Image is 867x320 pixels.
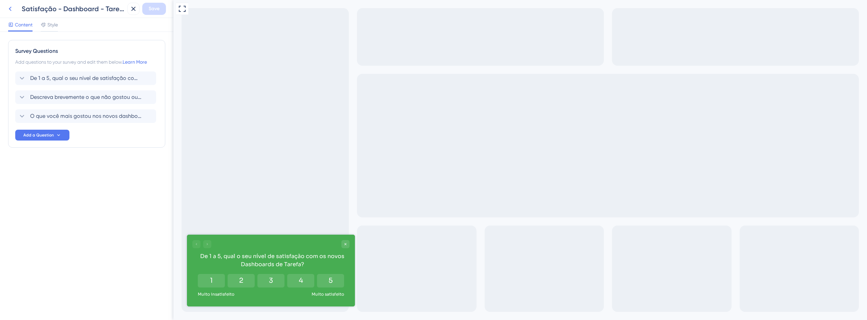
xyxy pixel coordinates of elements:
span: Descreva brevemente o que não gostou ou o que gostaria que melhorássemos (opcional). [30,93,142,101]
span: O que você mais gostou nos novos dashboards de tarefas? (opcional) [30,112,142,120]
iframe: UserGuiding Survey [14,235,182,306]
button: Save [142,3,166,15]
button: Add a Question [15,130,69,141]
div: Satisfação - Dashboard - Tarefas [22,4,125,14]
a: Learn More [123,59,147,65]
span: Content [15,21,33,29]
div: Add questions to your survey and edit them below. [15,58,158,66]
span: De 1 a 5, qual o seu nível de satisfação com os novos Dashboards de Tarefa? [30,74,142,82]
span: Style [47,21,58,29]
span: Add a Question [23,132,54,138]
div: Survey Questions [15,47,158,55]
span: Save [149,5,160,13]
